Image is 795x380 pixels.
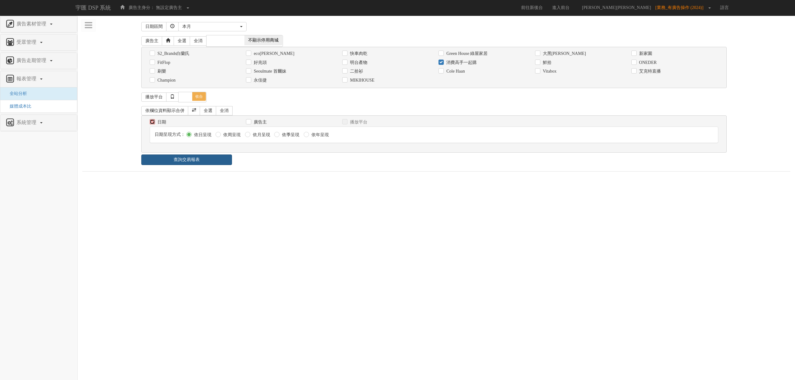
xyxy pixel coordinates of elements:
label: Vitabox [541,68,556,74]
span: 廣告走期管理 [15,58,49,63]
label: ONEDER [638,60,657,66]
label: 好兆頭 [252,60,267,66]
label: Green House 綠屋家居 [445,51,488,57]
label: 明台產物 [348,60,367,66]
a: 廣告素材管理 [5,19,72,29]
label: 二拾衫 [348,68,363,74]
label: Champion [156,77,175,83]
label: 快車肉乾 [348,51,367,57]
label: 大黑[PERSON_NAME] [541,51,586,57]
label: 消費高手一起購 [445,60,477,66]
span: [業務_有廣告操作 (2024)] [655,5,706,10]
a: 全選 [200,106,216,115]
span: 受眾管理 [15,39,39,45]
label: 依日呈現 [193,132,211,138]
span: 收合 [192,92,206,101]
a: 查詢交易報表 [141,154,232,165]
label: 新家園 [638,51,652,57]
label: Cole Haan [445,68,465,74]
span: 不顯示停用商城 [244,35,282,45]
span: 無設定廣告主 [156,5,182,10]
div: 本月 [182,24,239,30]
a: 全選 [174,36,190,46]
label: 永佳捷 [252,77,267,83]
label: 日期 [156,119,166,125]
label: FitFlop [156,60,170,66]
a: 報表管理 [5,74,72,84]
a: 廣告走期管理 [5,56,72,66]
label: 依月呈現 [251,132,270,138]
label: S2_Brands白蘭氏 [156,51,189,57]
span: 報表管理 [15,76,39,81]
label: 刷樂 [156,68,166,74]
label: 播放平台 [348,119,367,125]
a: 受眾管理 [5,38,72,47]
a: 全站分析 [5,91,27,96]
label: 依季呈現 [280,132,299,138]
a: 系統管理 [5,118,72,128]
a: 全消 [190,36,207,46]
span: 廣告主身分： [129,5,155,10]
label: 依年呈現 [310,132,329,138]
span: 廣告素材管理 [15,21,49,26]
a: 媒體成本比 [5,104,31,109]
span: 日期呈現方式： [155,132,185,137]
label: eco[PERSON_NAME] [252,51,294,57]
label: MIKIHOUSE [348,77,375,83]
button: 本月 [178,22,247,31]
label: 鮮拾 [541,60,552,66]
span: [PERSON_NAME][PERSON_NAME] [579,5,654,10]
label: 艾克特直播 [638,68,661,74]
label: 依周呈現 [222,132,241,138]
span: 系統管理 [15,120,39,125]
label: Seoulmate 首爾妹 [252,68,286,74]
a: 全消 [216,106,233,115]
label: 廣告主 [252,119,267,125]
